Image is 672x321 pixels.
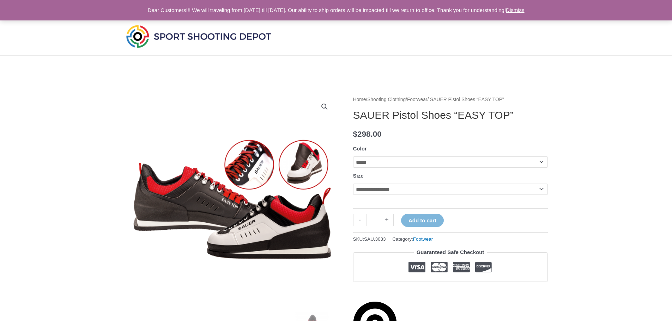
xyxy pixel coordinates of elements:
[367,214,380,226] input: Product quantity
[318,100,331,113] a: View full-screen image gallery
[353,95,548,104] nav: Breadcrumb
[353,97,366,102] a: Home
[414,247,487,257] legend: Guaranteed Safe Checkout
[353,130,358,138] span: $
[125,23,273,49] img: Sport Shooting Depot
[125,95,336,307] img: SAUER Pistol Shoes "EASY TOP"
[392,235,433,243] span: Category:
[380,214,394,226] a: +
[353,287,548,296] iframe: Customer reviews powered by Trustpilot
[353,130,382,138] bdi: 298.00
[506,7,525,13] a: Dismiss
[413,236,433,242] a: Footwear
[364,236,386,242] span: SAU.3033
[353,214,367,226] a: -
[353,146,367,152] label: Color
[401,214,444,227] button: Add to cart
[353,109,548,122] h1: SAUER Pistol Shoes “EASY TOP”
[353,235,386,243] span: SKU:
[367,97,406,102] a: Shooting Clothing
[407,97,428,102] a: Footwear
[353,173,364,179] label: Size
